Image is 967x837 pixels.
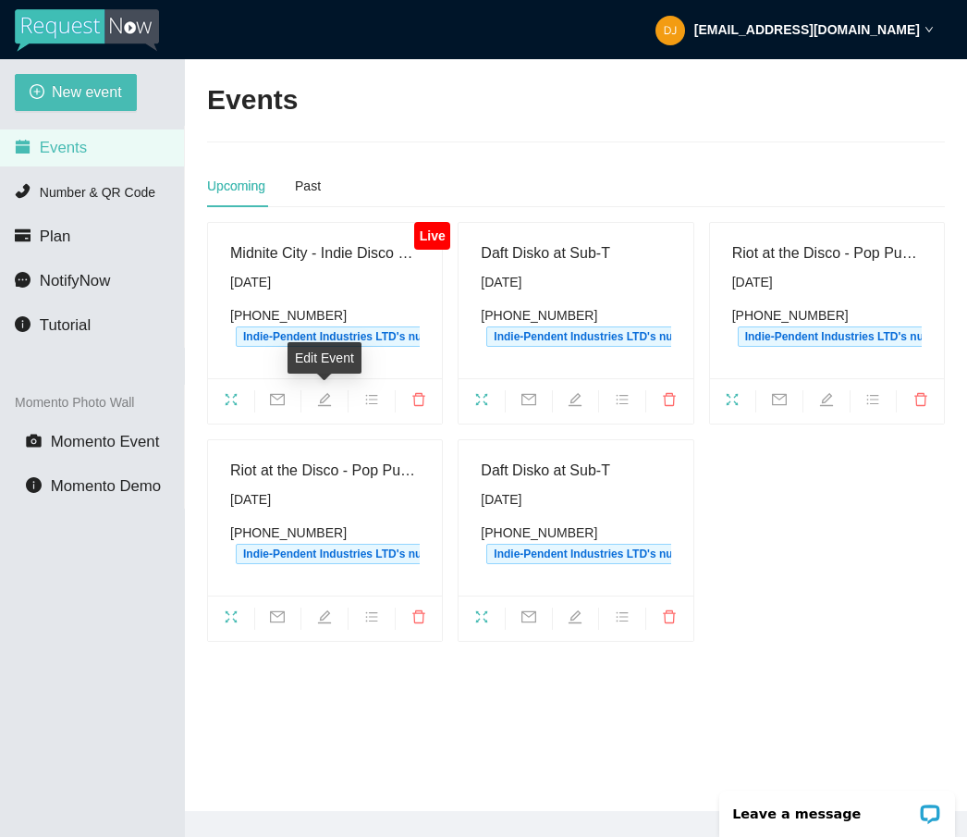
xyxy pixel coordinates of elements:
div: Live [414,222,450,250]
span: mail [255,392,301,412]
span: delete [646,609,693,630]
span: bars [349,392,395,412]
span: mail [506,392,552,412]
span: down [924,25,934,34]
span: bars [599,609,645,630]
span: edit [553,392,599,412]
span: Tutorial [40,316,91,334]
div: Edit Event [288,342,361,374]
span: Indie-Pendent Industries LTD's number [486,544,707,564]
div: [PHONE_NUMBER] [230,305,420,347]
span: edit [301,392,348,412]
span: delete [646,392,693,412]
div: Upcoming [207,176,265,196]
span: delete [396,392,443,412]
div: [DATE] [230,272,420,292]
span: fullscreen [459,609,505,630]
span: edit [301,609,348,630]
span: message [15,272,31,288]
span: bars [599,392,645,412]
span: bars [349,609,395,630]
div: Daft Disko at Sub-T [481,459,670,482]
span: info-circle [15,316,31,332]
div: [DATE] [230,489,420,510]
span: edit [803,392,850,412]
span: mail [506,609,552,630]
span: info-circle [26,477,42,493]
div: Riot at the Disco - Pop Punk - Emo Nite [230,459,420,482]
span: mail [255,609,301,630]
span: Momento Event [51,433,160,450]
span: credit-card [15,228,31,243]
span: calendar [15,139,31,154]
span: Plan [40,228,71,245]
div: [DATE] [481,272,670,292]
span: Number & QR Code [40,185,155,200]
div: [DATE] [732,272,922,292]
h2: Events [207,81,298,119]
span: Indie-Pendent Industries LTD's number [738,326,959,347]
iframe: LiveChat chat widget [707,779,967,837]
div: Past [295,176,321,196]
span: Events [40,139,87,156]
div: Midnite City - Indie Disco Night [230,241,420,265]
span: Indie-Pendent Industries LTD's number [486,326,707,347]
span: NotifyNow [40,272,110,289]
div: [PHONE_NUMBER] [230,523,420,564]
button: plus-circleNew event [15,74,137,111]
span: delete [396,609,443,630]
span: Indie-Pendent Industries LTD's number [236,326,457,347]
span: delete [897,392,944,412]
div: Daft Disko at Sub-T [481,241,670,265]
span: edit [553,609,599,630]
span: Indie-Pendent Industries LTD's number [236,544,457,564]
span: plus-circle [30,84,44,102]
span: New event [52,80,122,104]
span: bars [851,392,897,412]
span: fullscreen [208,392,254,412]
span: phone [15,183,31,199]
img: 66e7f13a3297bb0434e8964233c67976 [655,16,685,45]
span: mail [756,392,802,412]
img: RequestNow [15,9,159,52]
span: fullscreen [208,609,254,630]
div: Riot at the Disco - Pop Punk - Emo Nite [732,241,922,265]
span: Momento Demo [51,477,161,495]
span: fullscreen [459,392,505,412]
strong: [EMAIL_ADDRESS][DOMAIN_NAME] [694,22,920,37]
div: [PHONE_NUMBER] [732,305,922,347]
span: camera [26,433,42,449]
div: [PHONE_NUMBER] [481,523,670,564]
div: [DATE] [481,489,670,510]
span: fullscreen [710,392,756,412]
div: [PHONE_NUMBER] [481,305,670,347]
